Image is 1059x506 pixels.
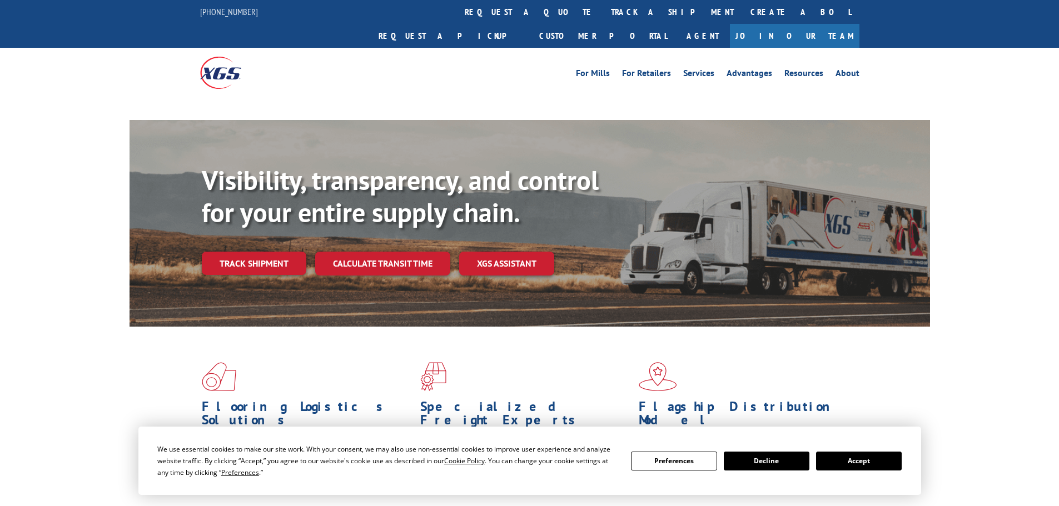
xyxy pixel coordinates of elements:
[639,400,849,432] h1: Flagship Distribution Model
[200,6,258,17] a: [PHONE_NUMBER]
[444,456,485,465] span: Cookie Policy
[622,69,671,81] a: For Retailers
[420,362,446,391] img: xgs-icon-focused-on-flooring-red
[816,452,902,470] button: Accept
[724,452,809,470] button: Decline
[315,252,450,275] a: Calculate transit time
[639,362,677,391] img: xgs-icon-flagship-distribution-model-red
[202,400,412,432] h1: Flooring Logistics Solutions
[459,252,554,275] a: XGS ASSISTANT
[221,468,259,477] span: Preferences
[157,443,618,478] div: We use essential cookies to make our site work. With your consent, we may also use non-essential ...
[202,362,236,391] img: xgs-icon-total-supply-chain-intelligence-red
[138,427,921,495] div: Cookie Consent Prompt
[202,163,599,229] b: Visibility, transparency, and control for your entire supply chain.
[727,69,772,81] a: Advantages
[531,24,675,48] a: Customer Portal
[836,69,859,81] a: About
[730,24,859,48] a: Join Our Team
[370,24,531,48] a: Request a pickup
[784,69,823,81] a: Resources
[675,24,730,48] a: Agent
[576,69,610,81] a: For Mills
[631,452,717,470] button: Preferences
[683,69,714,81] a: Services
[420,400,630,432] h1: Specialized Freight Experts
[202,252,306,275] a: Track shipment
